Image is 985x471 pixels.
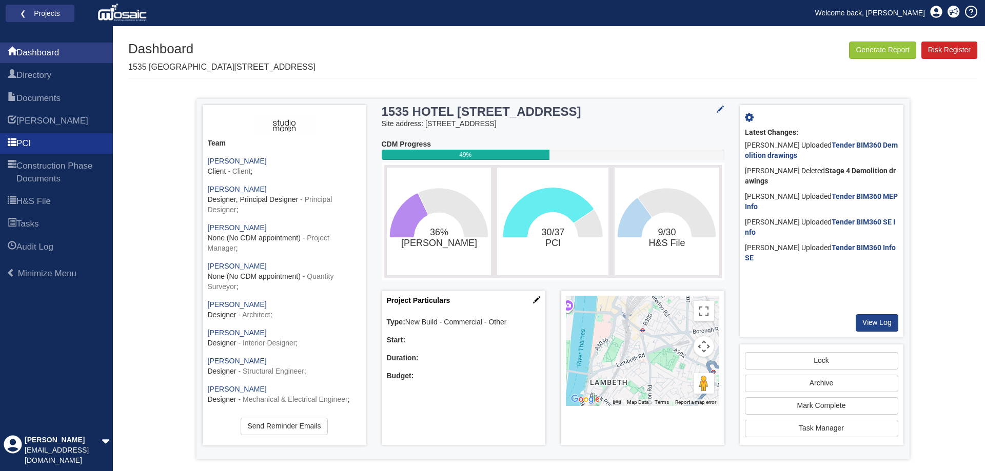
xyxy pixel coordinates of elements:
[617,170,716,273] svg: 9/30​H&S File
[208,223,267,232] a: [PERSON_NAME]
[16,218,38,230] span: Tasks
[745,138,898,163] div: [PERSON_NAME] Uploaded
[675,399,716,405] a: Report a map error
[8,70,16,82] span: Directory
[208,413,361,433] div: ;
[208,261,361,292] div: ;
[7,269,15,277] span: Minimize Menu
[208,328,361,349] div: ;
[97,3,149,23] img: logo_white.png
[387,318,405,326] b: Type:
[921,42,977,59] a: Risk Register
[382,139,724,150] div: CDM Progress
[208,167,226,175] span: Client
[208,300,361,320] div: ;
[694,373,714,394] button: Drag Pegman onto the map to open Street View
[208,300,267,309] a: [PERSON_NAME]
[387,336,406,344] b: Start:
[16,69,51,81] span: Directory
[208,157,267,165] a: [PERSON_NAME]
[208,272,301,280] span: None (No CDM appointment)
[238,339,295,347] span: - Interior Designer
[208,138,361,149] div: Team
[8,218,16,231] span: Tasks
[745,128,898,138] div: Latest Changes:
[655,399,669,405] a: Terms (opens in new tab)
[208,329,267,337] a: [PERSON_NAME]
[387,372,414,380] b: Budget:
[238,311,270,319] span: - Architect
[745,243,896,262] a: Tender BIM360 Info SE
[745,420,898,437] a: Task Manager
[856,314,898,332] a: View Log
[500,170,606,273] svg: 30/37​PCI
[208,311,237,319] span: Designer
[745,240,898,266] div: [PERSON_NAME] Uploaded
[253,115,314,136] img: ASH3fIiKEy5lAAAAAElFTkSuQmCC
[694,301,714,321] button: Toggle fullscreen view
[208,234,329,252] span: - Project Manager
[613,399,620,406] button: Keyboard shortcuts
[745,141,898,159] a: Tender BIM360 Demolition drawings
[745,192,898,211] a: Tender BIM360 MEP Info
[382,119,724,129] div: Site address: [STREET_ADDRESS]
[745,167,896,185] b: Stage 4 Demolition drawings
[128,62,316,73] p: 1535 [GEOGRAPHIC_DATA][STREET_ADDRESS]
[16,241,53,253] span: Audit Log
[387,354,419,362] b: Duration:
[382,150,549,160] div: 49%
[8,47,16,59] span: Dashboard
[16,115,88,127] span: HARI
[16,137,31,150] span: PCI
[8,241,16,254] span: Audit Log
[745,163,898,189] div: [PERSON_NAME] Deleted
[745,218,895,236] a: Tender BIM360 SE Info
[208,385,267,393] a: [PERSON_NAME]
[208,357,267,365] a: [PERSON_NAME]
[208,195,299,203] span: Designer, Principal Designer
[208,395,237,403] span: Designer
[208,156,361,177] div: ;
[208,356,361,377] div: ;
[8,138,16,150] span: PCI
[627,399,648,406] button: Map Data
[18,269,76,278] span: Minimize Menu
[387,317,540,327] div: New Build - Commercial - Other
[16,160,105,185] span: Construction Phase Documents
[238,395,347,403] span: - Mechanical & Electrical Engineer
[649,227,685,248] text: 9/30
[8,93,16,105] span: Documents
[241,418,327,435] a: Send Reminder Emails
[208,185,267,193] a: [PERSON_NAME]
[745,375,898,392] button: Archive
[208,223,361,254] div: ;
[4,435,22,466] div: Profile
[545,238,561,248] tspan: PCI
[941,425,977,463] iframe: Chat
[208,367,237,375] span: Designer
[568,393,602,406] img: Google
[208,234,301,242] span: None (No CDM appointment)
[849,42,916,59] button: Generate Report
[208,185,361,215] div: ;
[389,170,488,273] svg: 36%​HARI
[208,262,267,270] a: [PERSON_NAME]
[8,115,16,128] span: HARI
[25,435,102,445] div: [PERSON_NAME]
[745,215,898,240] div: [PERSON_NAME] Uploaded
[694,336,714,357] button: Map camera controls
[541,227,564,248] text: 30/37
[745,189,898,215] div: [PERSON_NAME] Uploaded
[807,5,933,21] a: Welcome back, [PERSON_NAME]
[128,42,316,56] h1: Dashboard
[561,291,724,445] div: Project Location
[25,445,102,466] div: [EMAIL_ADDRESS][DOMAIN_NAME]
[568,393,602,406] a: Open this area in Google Maps (opens a new window)
[12,7,68,20] a: ❮ Projects
[745,352,898,370] a: Lock
[228,167,250,175] span: - Client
